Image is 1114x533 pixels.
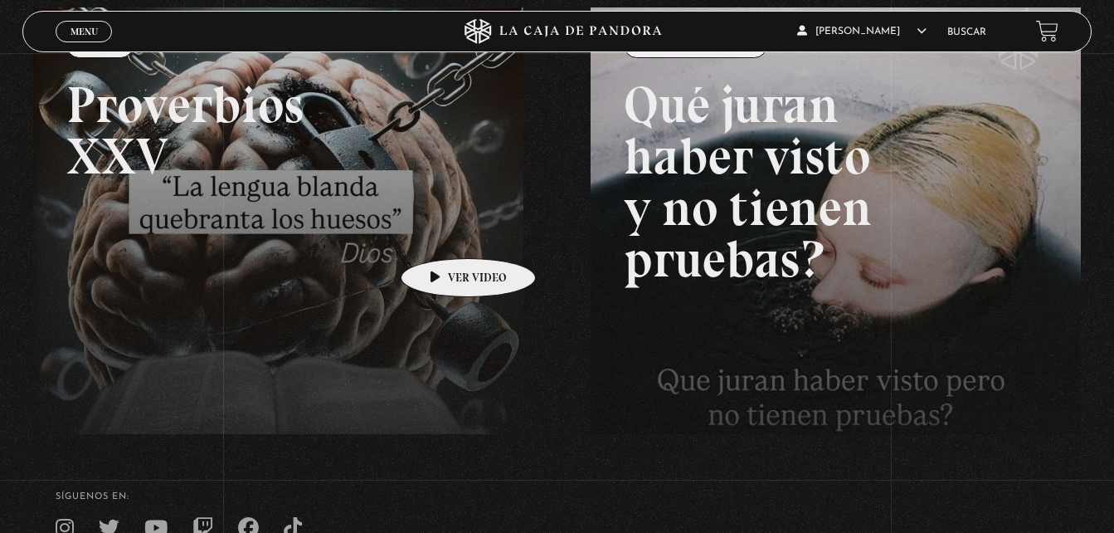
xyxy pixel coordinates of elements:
[65,41,104,52] span: Cerrar
[71,27,98,37] span: Menu
[1036,20,1058,42] a: View your shopping cart
[56,492,1058,501] h4: SÍguenos en:
[797,27,927,37] span: [PERSON_NAME]
[947,27,986,37] a: Buscar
